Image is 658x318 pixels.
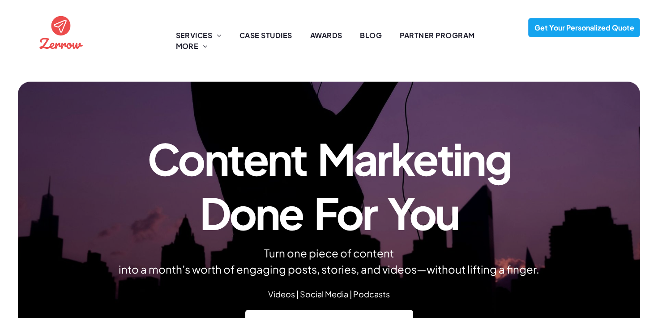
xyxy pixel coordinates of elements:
[119,262,539,276] span: into a month’s worth of engaging posts, stories, and videos—without lifting a finger.
[231,30,301,41] a: CASE STUDIES
[167,41,217,52] a: MORE
[391,30,483,41] a: PARTNER PROGRAM
[268,289,390,299] span: Videos | Social Media | Podcasts
[167,30,231,41] a: SERVICES
[351,30,391,41] a: BLOG
[264,246,394,260] span: Turn one piece of content
[200,185,459,240] span: Done For You
[301,30,351,41] a: AWARDS
[528,18,640,37] a: Get Your Personalized Quote
[37,8,85,56] img: the logo for zernow is a red circle with an airplane in it .
[147,131,511,185] span: Content Marketing
[531,18,637,37] span: Get Your Personalized Quote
